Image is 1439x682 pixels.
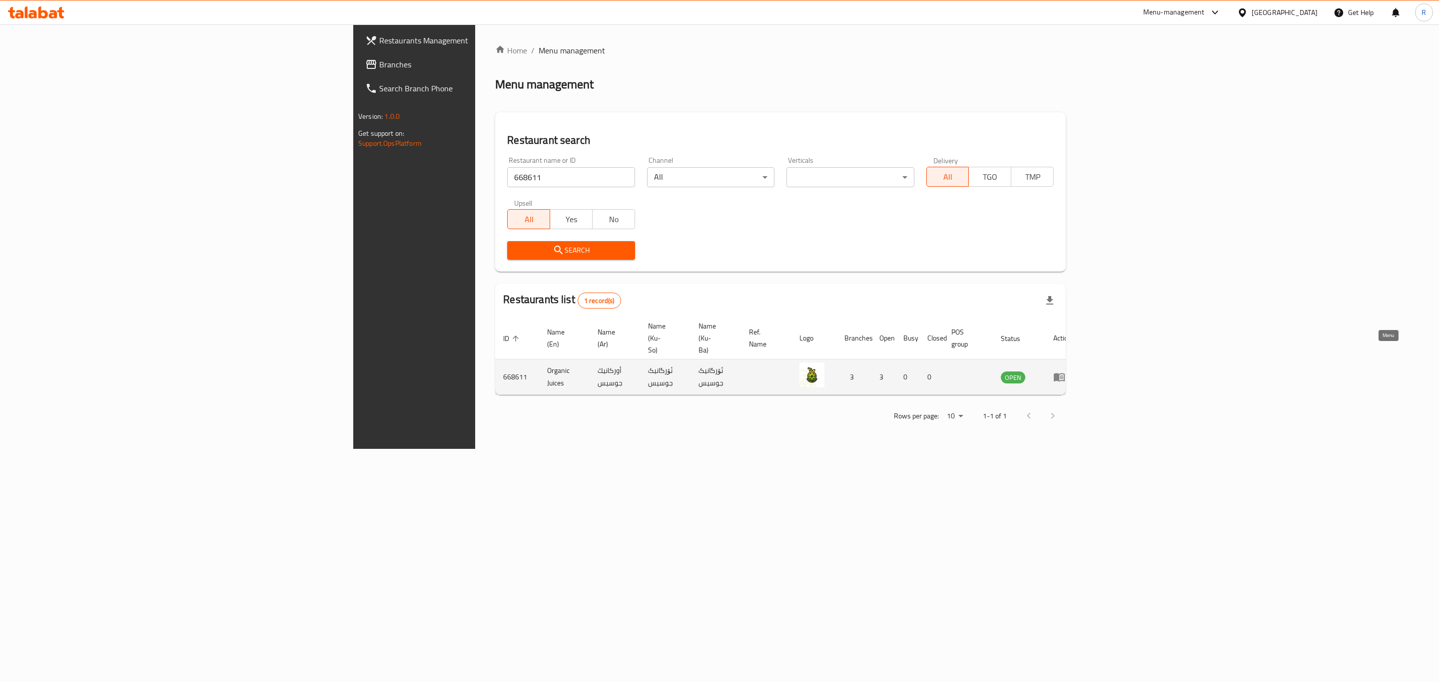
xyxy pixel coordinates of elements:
[951,326,981,350] span: POS group
[791,317,836,359] th: Logo
[384,110,400,123] span: 1.0.0
[590,359,640,395] td: أوركانيك جوسیس
[507,209,550,229] button: All
[836,359,871,395] td: 3
[983,410,1007,422] p: 1-1 of 1
[578,296,621,306] span: 1 record(s)
[894,410,939,422] p: Rows per page:
[507,241,635,260] button: Search
[895,317,919,359] th: Busy
[512,212,546,227] span: All
[357,76,594,100] a: Search Branch Phone
[515,244,627,257] span: Search
[507,133,1054,148] h2: Restaurant search
[592,209,635,229] button: No
[379,58,586,70] span: Branches
[926,167,969,187] button: All
[358,137,422,150] a: Support.OpsPlatform
[647,167,774,187] div: All
[358,110,383,123] span: Version:
[749,326,779,350] span: Ref. Name
[640,359,691,395] td: ئۆرگانیک جوسیس
[554,212,589,227] span: Yes
[1143,6,1205,18] div: Menu-management
[799,362,824,387] img: Organic Juices
[933,157,958,164] label: Delivery
[648,320,679,356] span: Name (Ku-So)
[550,209,593,229] button: Yes
[357,52,594,76] a: Branches
[931,170,965,184] span: All
[379,34,586,46] span: Restaurants Management
[578,293,621,309] div: Total records count
[1422,7,1426,18] span: R
[836,317,871,359] th: Branches
[691,359,741,395] td: ئۆرگانیک جوسیس
[973,170,1007,184] span: TGO
[919,359,943,395] td: 0
[1011,167,1054,187] button: TMP
[1038,289,1062,313] div: Export file
[507,167,635,187] input: Search for restaurant name or ID..
[943,409,967,424] div: Rows per page:
[514,199,533,206] label: Upsell
[1252,7,1318,18] div: [GEOGRAPHIC_DATA]
[919,317,943,359] th: Closed
[357,28,594,52] a: Restaurants Management
[495,317,1080,395] table: enhanced table
[871,359,895,395] td: 3
[1045,317,1080,359] th: Action
[1001,333,1033,344] span: Status
[379,82,586,94] span: Search Branch Phone
[598,326,628,350] span: Name (Ar)
[786,167,914,187] div: ​
[871,317,895,359] th: Open
[895,359,919,395] td: 0
[1001,372,1025,383] span: OPEN
[503,333,522,344] span: ID
[503,292,621,309] h2: Restaurants list
[1015,170,1050,184] span: TMP
[968,167,1011,187] button: TGO
[358,127,404,140] span: Get support on:
[495,44,1066,56] nav: breadcrumb
[597,212,631,227] span: No
[699,320,729,356] span: Name (Ku-Ba)
[547,326,578,350] span: Name (En)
